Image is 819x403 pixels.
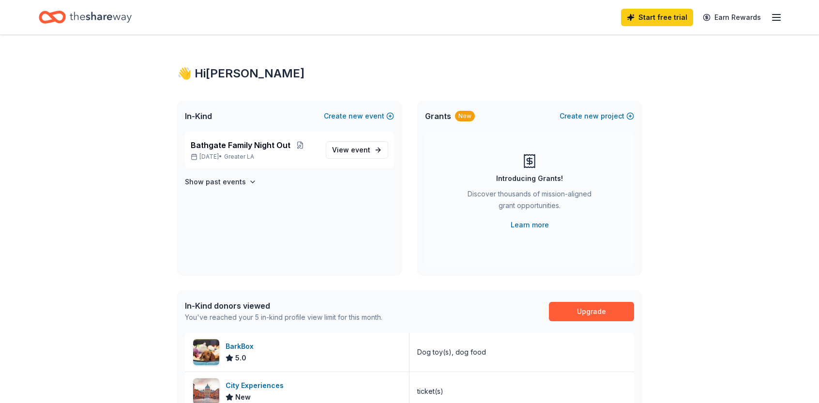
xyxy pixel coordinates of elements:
[185,312,382,323] div: You've reached your 5 in-kind profile view limit for this month.
[332,144,370,156] span: View
[191,139,290,151] span: Bathgate Family Night Out
[417,386,443,397] div: ticket(s)
[326,141,388,159] a: View event
[226,380,288,391] div: City Experiences
[425,110,451,122] span: Grants
[226,341,258,352] div: BarkBox
[177,66,642,81] div: 👋 Hi [PERSON_NAME]
[39,6,132,29] a: Home
[496,173,563,184] div: Introducing Grants!
[351,146,370,154] span: event
[185,300,382,312] div: In-Kind donors viewed
[191,153,318,161] p: [DATE] •
[235,352,246,364] span: 5.0
[349,110,363,122] span: new
[584,110,599,122] span: new
[324,110,394,122] button: Createnewevent
[185,110,212,122] span: In-Kind
[455,111,475,121] div: New
[621,9,693,26] a: Start free trial
[185,176,257,188] button: Show past events
[464,188,595,215] div: Discover thousands of mission-aligned grant opportunities.
[417,346,486,358] div: Dog toy(s), dog food
[224,153,254,161] span: Greater LA
[549,302,634,321] a: Upgrade
[511,219,549,231] a: Learn more
[193,339,219,365] img: Image for BarkBox
[697,9,767,26] a: Earn Rewards
[235,391,251,403] span: New
[185,176,246,188] h4: Show past events
[560,110,634,122] button: Createnewproject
